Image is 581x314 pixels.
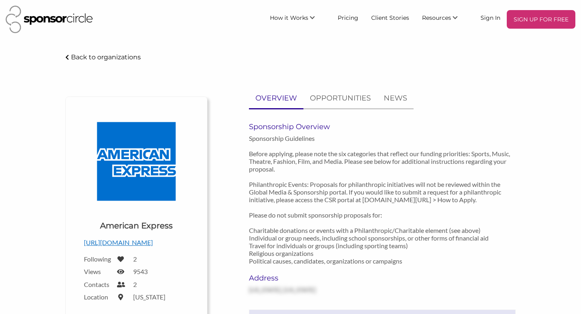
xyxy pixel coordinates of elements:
li: Resources [416,10,474,29]
li: How it Works [263,10,331,29]
span: Resources [422,14,451,21]
img: Sponsor Circle Logo [6,6,93,33]
label: 9543 [133,268,148,275]
label: Views [84,268,112,275]
img: American Express Logo [84,109,189,214]
h1: American Express [100,220,173,231]
p: [URL][DOMAIN_NAME] [84,237,189,248]
h6: Address [249,274,330,283]
p: SIGN UP FOR FREE [510,13,572,25]
label: Following [84,255,112,263]
h6: Sponsorship Overview [249,122,515,131]
p: Back to organizations [71,53,141,61]
a: Pricing [331,10,365,25]
label: Location [84,293,112,301]
span: How it Works [270,14,308,21]
p: OPPORTUNITIES [310,92,371,104]
label: Contacts [84,281,112,288]
label: 2 [133,281,137,288]
a: Client Stories [365,10,416,25]
label: 2 [133,255,137,263]
p: NEWS [384,92,407,104]
label: [US_STATE] [133,293,165,301]
p: Sponsorship Guidelines Before applying, please note the six categories that reflect our funding p... [249,134,515,265]
p: OVERVIEW [255,92,297,104]
a: Sign In [474,10,507,25]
